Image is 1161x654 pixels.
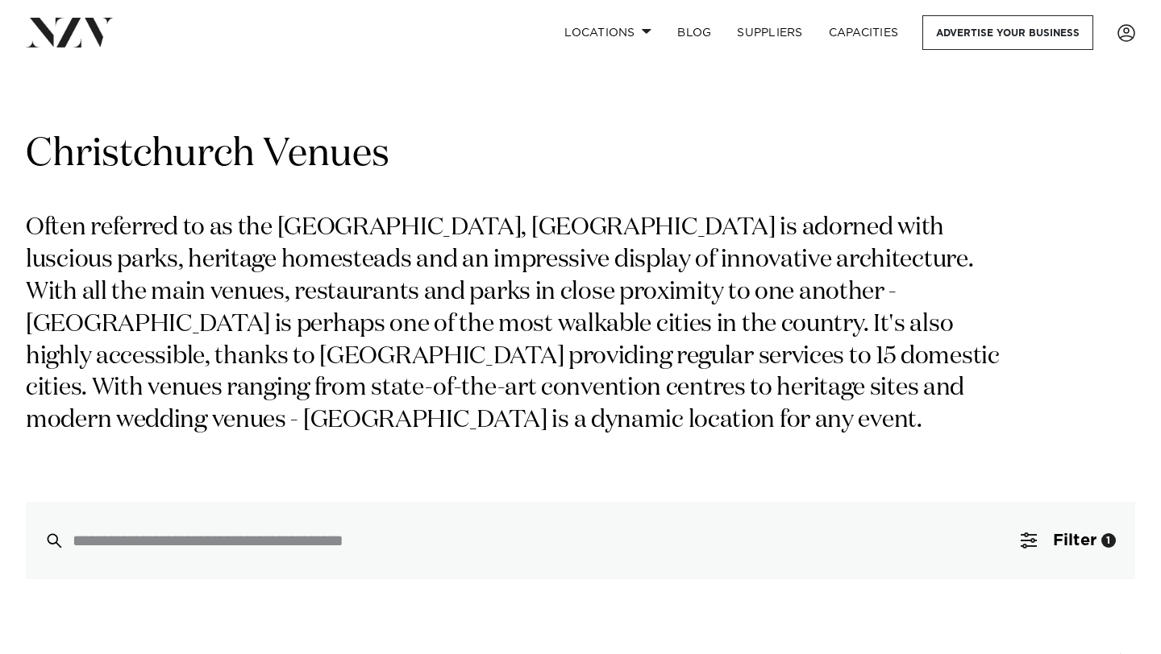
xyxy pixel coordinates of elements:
[1053,532,1096,548] span: Filter
[816,15,912,50] a: Capacities
[26,213,1022,437] p: Often referred to as the [GEOGRAPHIC_DATA], [GEOGRAPHIC_DATA] is adorned with luscious parks, her...
[664,15,724,50] a: BLOG
[724,15,815,50] a: SUPPLIERS
[551,15,664,50] a: Locations
[26,130,1135,180] h1: Christchurch Venues
[26,18,114,47] img: nzv-logo.png
[1101,533,1116,548] div: 1
[922,15,1093,50] a: Advertise your business
[1001,502,1135,579] button: Filter1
